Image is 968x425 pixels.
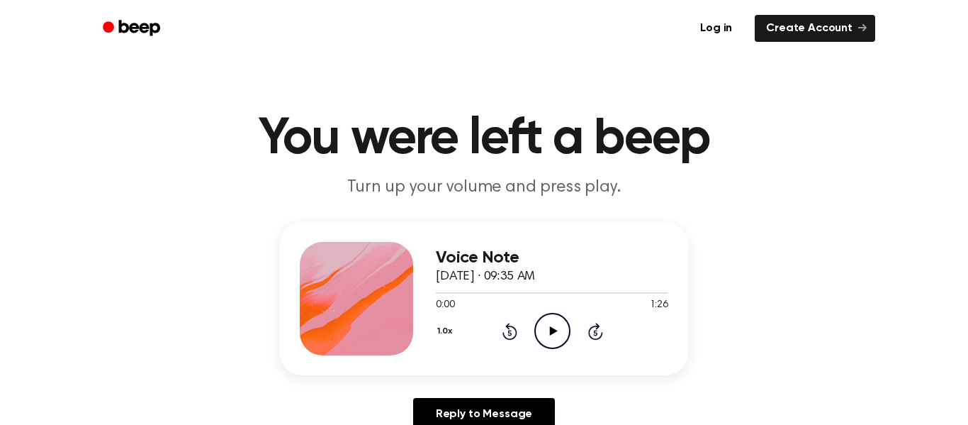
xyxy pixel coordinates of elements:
a: Log in [686,12,746,45]
p: Turn up your volume and press play. [212,176,756,199]
span: [DATE] · 09:35 AM [436,270,535,283]
a: Beep [93,15,173,43]
span: 1:26 [650,298,668,313]
button: 1.0x [436,319,457,343]
a: Create Account [755,15,875,42]
span: 0:00 [436,298,454,313]
h3: Voice Note [436,248,668,267]
h1: You were left a beep [121,114,847,165]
